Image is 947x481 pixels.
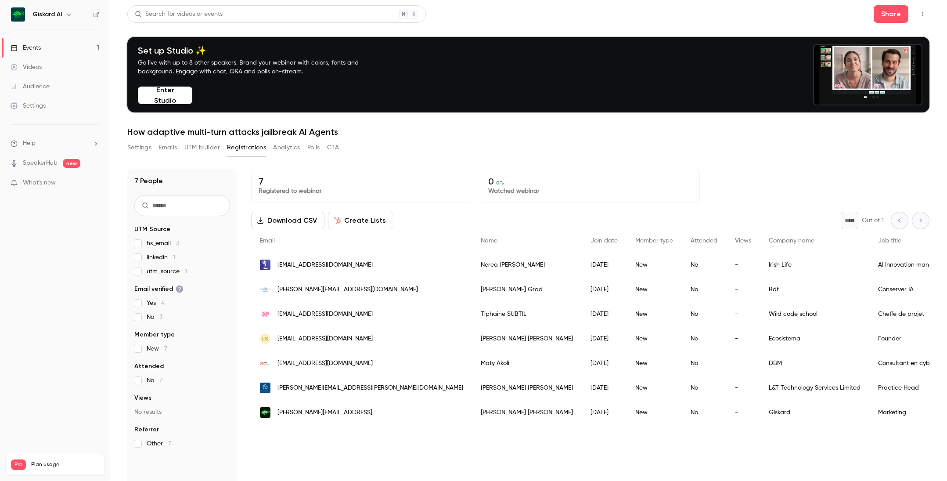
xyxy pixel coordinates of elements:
[627,302,682,326] div: New
[135,10,223,19] div: Search for videos or events
[878,238,901,244] span: Job title
[262,335,268,343] span: LS
[23,139,36,148] span: Help
[582,351,627,376] div: [DATE]
[726,400,760,425] div: -
[582,253,627,277] div: [DATE]
[260,284,270,295] img: banque-france.fr
[147,439,171,448] span: Other
[582,326,627,351] div: [DATE]
[159,314,162,320] span: 3
[134,330,175,339] span: Member type
[472,277,582,302] div: [PERSON_NAME] Grad
[147,239,179,248] span: hs_email
[682,376,726,400] div: No
[726,376,760,400] div: -
[582,376,627,400] div: [DATE]
[251,212,324,229] button: Download CSV
[760,253,869,277] div: Irish Life
[159,377,162,383] span: 7
[260,358,270,369] img: dbm-partners.com
[260,260,270,270] img: irishlife.ie
[259,176,463,187] p: 7
[327,141,339,155] button: CTA
[11,43,41,52] div: Events
[582,302,627,326] div: [DATE]
[273,141,300,155] button: Analytics
[11,459,26,470] span: Pro
[260,309,270,319] img: wildcodeschool.com
[726,351,760,376] div: -
[147,267,187,276] span: utm_source
[328,212,393,229] button: Create Lists
[591,238,618,244] span: Join date
[158,141,177,155] button: Emails
[760,400,869,425] div: Giskard
[277,334,373,344] span: [EMAIL_ADDRESS][DOMAIN_NAME]
[147,313,162,322] span: No
[277,359,373,368] span: [EMAIL_ADDRESS][DOMAIN_NAME]
[134,362,164,371] span: Attended
[138,45,379,56] h4: Set up Studio ✨
[260,238,275,244] span: Email
[760,277,869,302] div: Bdf
[488,187,692,195] p: Watched webinar
[147,376,162,385] span: No
[635,238,673,244] span: Member type
[134,425,159,434] span: Referrer
[11,7,25,22] img: Giskard AI
[472,326,582,351] div: [PERSON_NAME] [PERSON_NAME]
[23,159,58,168] a: SpeakerHub
[472,253,582,277] div: Nerea [PERSON_NAME]
[134,225,170,234] span: UTM Source
[627,253,682,277] div: New
[127,141,151,155] button: Settings
[164,346,167,352] span: 7
[185,268,187,275] span: 1
[23,178,56,188] span: What's new
[496,180,504,186] span: 0 %
[307,141,320,155] button: Polls
[488,176,692,187] p: 0
[134,394,151,402] span: Views
[682,326,726,351] div: No
[726,326,760,351] div: -
[134,176,163,186] h1: 7 People
[582,277,627,302] div: [DATE]
[134,225,230,448] section: facet-groups
[769,238,814,244] span: Company name
[277,310,373,319] span: [EMAIL_ADDRESS][DOMAIN_NAME]
[682,351,726,376] div: No
[161,300,165,306] span: 4
[184,141,220,155] button: UTM builder
[11,139,99,148] li: help-dropdown-opener
[481,238,497,244] span: Name
[682,277,726,302] div: No
[472,400,582,425] div: [PERSON_NAME] [PERSON_NAME]
[760,326,869,351] div: Ecosistema
[726,302,760,326] div: -
[277,285,418,294] span: [PERSON_NAME][EMAIL_ADDRESS][DOMAIN_NAME]
[472,351,582,376] div: Maty Akoli
[138,58,379,76] p: Go live with up to 8 other speakers. Brand your webinar with colors, fonts and background. Engage...
[760,302,869,326] div: Wild code school
[735,238,751,244] span: Views
[472,376,582,400] div: [PERSON_NAME] [PERSON_NAME]
[260,383,270,393] img: ltts.com
[874,5,908,23] button: Share
[147,299,165,307] span: Yes
[682,400,726,425] div: No
[862,216,884,225] p: Out of 1
[127,127,929,137] h1: How adaptive multi-turn attacks jailbreak AI Agents
[726,277,760,302] div: -
[176,240,179,246] span: 3
[627,277,682,302] div: New
[582,400,627,425] div: [DATE]
[259,187,463,195] p: Registered to webinar
[260,407,270,418] img: giskard.ai
[147,344,167,353] span: New
[760,376,869,400] div: L&T Technology Services Limited
[227,141,266,155] button: Registrations
[627,351,682,376] div: New
[682,253,726,277] div: No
